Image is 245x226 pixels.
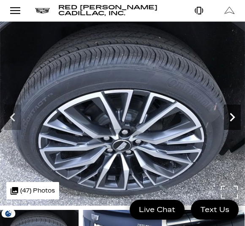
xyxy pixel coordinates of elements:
[196,205,234,215] span: Text Us
[58,5,184,17] a: Red [PERSON_NAME] Cadillac, Inc.
[224,105,241,130] div: Next
[191,200,239,220] a: Text Us
[6,182,59,199] div: (47) Photos
[130,200,185,220] a: Live Chat
[4,105,21,130] div: Previous
[58,4,158,17] span: Red [PERSON_NAME] Cadillac, Inc.
[35,8,50,14] img: Cadillac logo
[135,205,180,215] span: Live Chat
